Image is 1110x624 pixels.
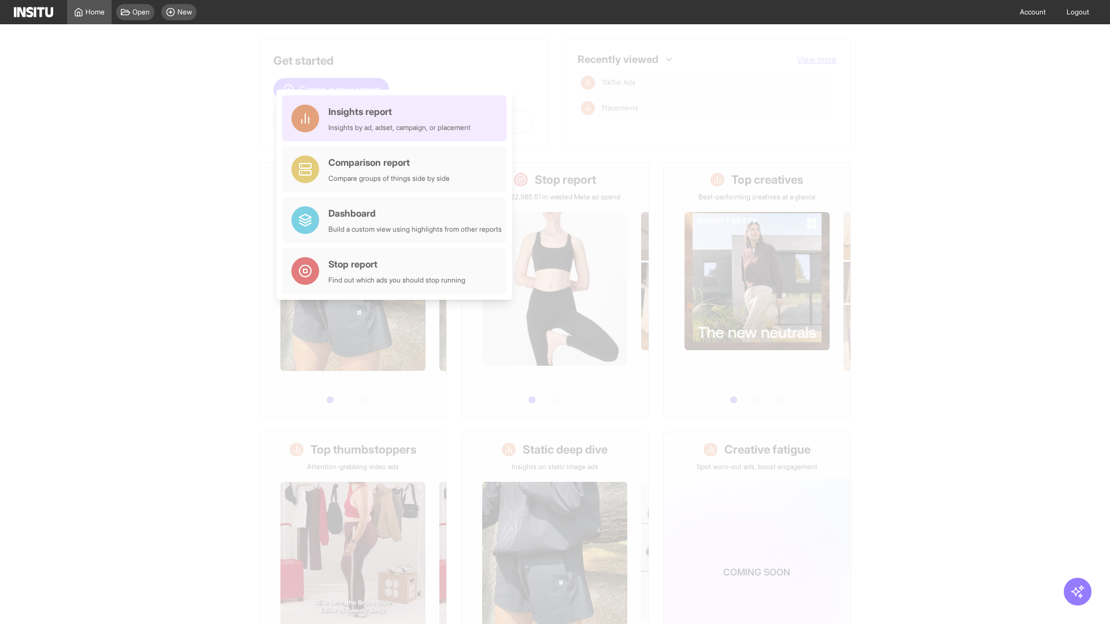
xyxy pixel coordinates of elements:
[132,8,150,17] span: Open
[328,257,465,271] div: Stop report
[328,276,465,285] div: Find out which ads you should stop running
[328,206,502,220] div: Dashboard
[328,123,471,132] div: Insights by ad, adset, campaign, or placement
[328,155,450,169] div: Comparison report
[177,8,192,17] span: New
[86,8,105,17] span: Home
[328,105,471,118] div: Insights report
[328,225,502,234] div: Build a custom view using highlights from other reports
[328,174,450,183] div: Compare groups of things side by side
[14,7,53,17] img: Logo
